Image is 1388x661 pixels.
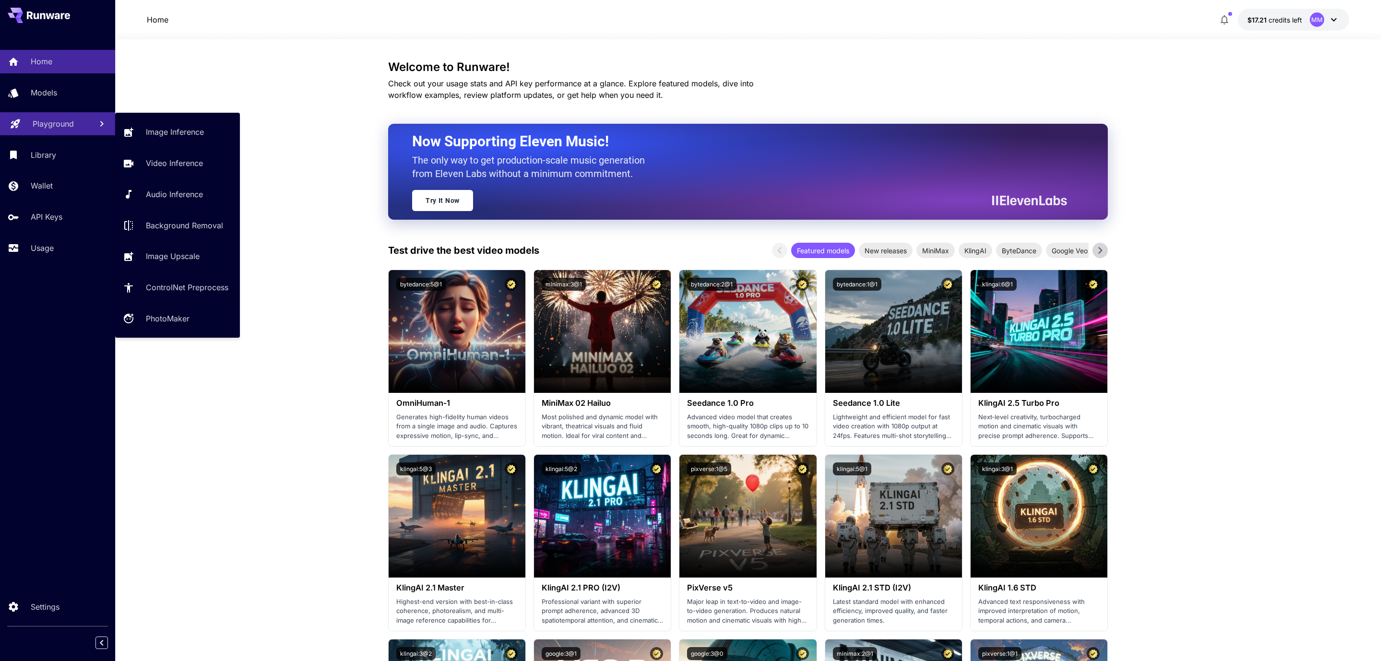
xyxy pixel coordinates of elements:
[679,455,816,578] img: alt
[542,413,663,441] p: Most polished and dynamic model with vibrant, theatrical visuals and fluid motion. Ideal for vira...
[978,399,1100,408] h3: KlingAI 2.5 Turbo Pro
[542,399,663,408] h3: MiniMax 02 Hailuo
[978,462,1017,475] button: klingai:3@1
[396,278,446,291] button: bytedance:5@1
[978,597,1100,626] p: Advanced text responsiveness with improved interpretation of motion, temporal actions, and camera...
[687,647,727,660] button: google:3@0
[115,276,240,299] a: ControlNet Preprocess
[147,14,168,25] p: Home
[796,647,809,660] button: Certified Model – Vetted for best performance and includes a commercial license.
[31,211,62,223] p: API Keys
[115,213,240,237] a: Background Removal
[941,647,954,660] button: Certified Model – Vetted for best performance and includes a commercial license.
[412,190,473,211] a: Try It Now
[396,399,518,408] h3: OmniHuman‑1
[833,399,954,408] h3: Seedance 1.0 Lite
[941,462,954,475] button: Certified Model – Vetted for best performance and includes a commercial license.
[679,270,816,393] img: alt
[687,399,808,408] h3: Seedance 1.0 Pro
[146,250,200,262] p: Image Upscale
[825,455,962,578] img: alt
[791,246,855,256] span: Featured models
[31,87,57,98] p: Models
[534,270,671,393] img: alt
[388,243,539,258] p: Test drive the best video models
[1087,278,1100,291] button: Certified Model – Vetted for best performance and includes a commercial license.
[1310,12,1324,27] div: MM
[971,455,1107,578] img: alt
[31,180,53,191] p: Wallet
[412,132,1060,151] h2: Now Supporting Eleven Music!
[1238,9,1349,31] button: $17.21036
[650,278,663,291] button: Certified Model – Vetted for best performance and includes a commercial license.
[146,313,190,324] p: PhotoMaker
[95,637,108,649] button: Collapse sidebar
[971,270,1107,393] img: alt
[978,278,1017,291] button: klingai:6@1
[146,282,228,293] p: ControlNet Preprocess
[115,120,240,144] a: Image Inference
[687,278,736,291] button: bytedance:2@1
[833,413,954,441] p: Lightweight and efficient model for fast video creation with 1080p output at 24fps. Features mult...
[31,56,52,67] p: Home
[115,183,240,206] a: Audio Inference
[1269,16,1302,24] span: credits left
[542,278,586,291] button: minimax:3@1
[542,583,663,592] h3: KlingAI 2.1 PRO (I2V)
[833,647,877,660] button: minimax:2@1
[687,597,808,626] p: Major leap in text-to-video and image-to-video generation. Produces natural motion and cinematic ...
[833,462,871,475] button: klingai:5@1
[796,278,809,291] button: Certified Model – Vetted for best performance and includes a commercial license.
[825,270,962,393] img: alt
[115,245,240,268] a: Image Upscale
[996,246,1042,256] span: ByteDance
[542,597,663,626] p: Professional variant with superior prompt adherence, advanced 3D spatiotemporal attention, and ci...
[388,79,754,100] span: Check out your usage stats and API key performance at a glance. Explore featured models, dive int...
[388,60,1108,74] h3: Welcome to Runware!
[833,583,954,592] h3: KlingAI 2.1 STD (I2V)
[959,246,992,256] span: KlingAI
[115,152,240,175] a: Video Inference
[146,157,203,169] p: Video Inference
[650,647,663,660] button: Certified Model – Vetted for best performance and includes a commercial license.
[396,413,518,441] p: Generates high-fidelity human videos from a single image and audio. Captures expressive motion, l...
[1087,462,1100,475] button: Certified Model – Vetted for best performance and includes a commercial license.
[31,601,59,613] p: Settings
[396,462,436,475] button: klingai:5@3
[1046,246,1093,256] span: Google Veo
[115,307,240,330] a: PhotoMaker
[941,278,954,291] button: Certified Model – Vetted for best performance and includes a commercial license.
[412,153,652,180] p: The only way to get production-scale music generation from Eleven Labs without a minimum commitment.
[505,647,518,660] button: Certified Model – Vetted for best performance and includes a commercial license.
[396,597,518,626] p: Highest-end version with best-in-class coherence, photorealism, and multi-image reference capabil...
[833,597,954,626] p: Latest standard model with enhanced efficiency, improved quality, and faster generation times.
[859,246,913,256] span: New releases
[650,462,663,475] button: Certified Model – Vetted for best performance and includes a commercial license.
[505,462,518,475] button: Certified Model – Vetted for best performance and includes a commercial license.
[33,118,74,130] p: Playground
[1247,16,1269,24] span: $17.21
[542,647,581,660] button: google:3@1
[796,462,809,475] button: Certified Model – Vetted for best performance and includes a commercial license.
[146,220,223,231] p: Background Removal
[505,278,518,291] button: Certified Model – Vetted for best performance and includes a commercial license.
[978,413,1100,441] p: Next‑level creativity, turbocharged motion and cinematic visuals with precise prompt adherence. S...
[542,462,581,475] button: klingai:5@2
[687,462,731,475] button: pixverse:1@5
[396,647,436,660] button: klingai:3@2
[146,126,204,138] p: Image Inference
[31,242,54,254] p: Usage
[31,149,56,161] p: Library
[1087,647,1100,660] button: Certified Model – Vetted for best performance and includes a commercial license.
[833,278,881,291] button: bytedance:1@1
[916,246,955,256] span: MiniMax
[389,455,525,578] img: alt
[687,583,808,592] h3: PixVerse v5
[147,14,168,25] nav: breadcrumb
[103,634,115,651] div: Collapse sidebar
[1247,15,1302,25] div: $17.21036
[978,647,1021,660] button: pixverse:1@1
[978,583,1100,592] h3: KlingAI 1.6 STD
[534,455,671,578] img: alt
[146,189,203,200] p: Audio Inference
